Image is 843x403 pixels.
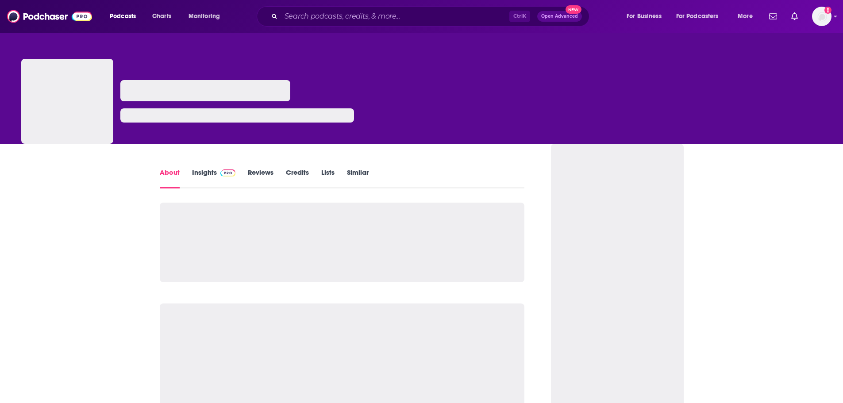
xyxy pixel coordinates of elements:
[347,168,369,188] a: Similar
[192,168,236,188] a: InsightsPodchaser Pro
[321,168,335,188] a: Lists
[104,9,147,23] button: open menu
[248,168,273,188] a: Reviews
[670,9,731,23] button: open menu
[152,10,171,23] span: Charts
[812,7,831,26] button: Show profile menu
[110,10,136,23] span: Podcasts
[146,9,177,23] a: Charts
[286,168,309,188] a: Credits
[738,10,753,23] span: More
[509,11,530,22] span: Ctrl K
[812,7,831,26] img: User Profile
[620,9,673,23] button: open menu
[265,6,598,27] div: Search podcasts, credits, & more...
[189,10,220,23] span: Monitoring
[824,7,831,14] svg: Add a profile image
[220,169,236,177] img: Podchaser Pro
[788,9,801,24] a: Show notifications dropdown
[812,7,831,26] span: Logged in as BerkMarc
[627,10,662,23] span: For Business
[566,5,581,14] span: New
[182,9,231,23] button: open menu
[676,10,719,23] span: For Podcasters
[160,168,180,188] a: About
[281,9,509,23] input: Search podcasts, credits, & more...
[7,8,92,25] img: Podchaser - Follow, Share and Rate Podcasts
[541,14,578,19] span: Open Advanced
[766,9,781,24] a: Show notifications dropdown
[731,9,764,23] button: open menu
[537,11,582,22] button: Open AdvancedNew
